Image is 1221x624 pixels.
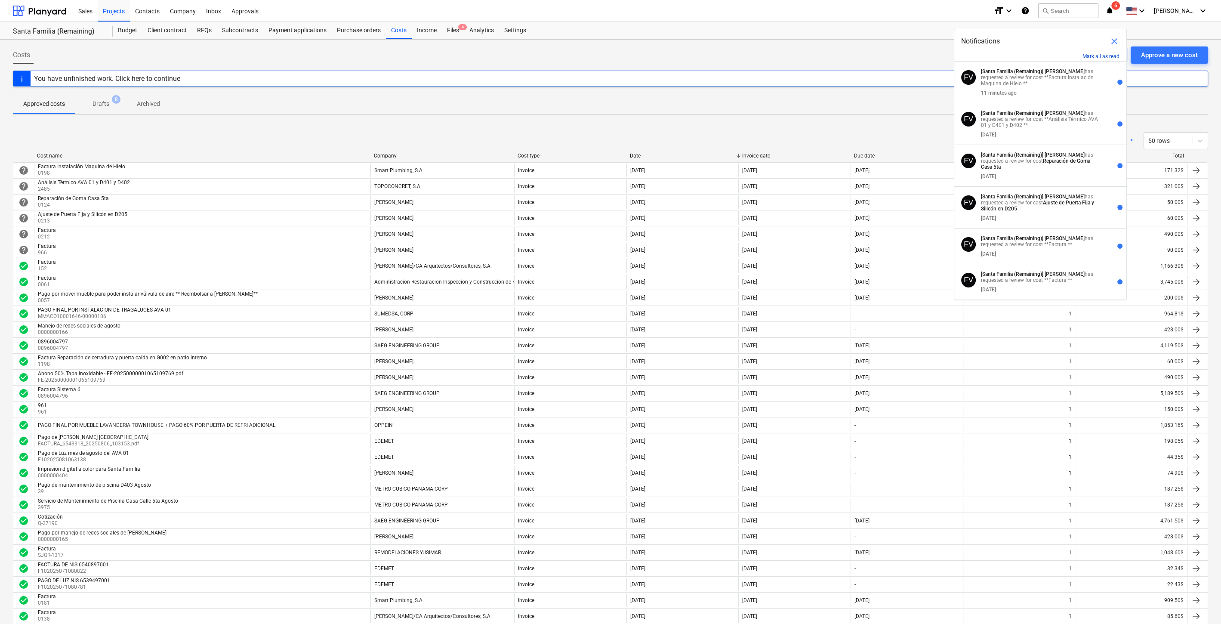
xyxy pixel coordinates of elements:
div: Invoice was approved [18,436,29,446]
div: 44.35$ [1075,450,1187,464]
p: 0212 [38,233,58,241]
div: Invoice [518,279,534,285]
div: [DATE] [742,454,757,460]
span: FV [964,115,973,123]
div: Fernando Vanegas [961,154,976,168]
p: FE-20250000001065109769 [38,377,185,384]
strong: Reparación de Goma Casa 5ta [981,158,1090,170]
div: [DATE] [630,422,645,428]
div: [DATE] [742,215,757,221]
strong: [Santa Familia (Remaining)] [981,68,1043,74]
div: 11 minutes ago [981,90,1017,96]
div: 1 [1068,422,1071,428]
span: help [18,181,29,192]
div: [DATE] [742,183,757,189]
p: 0198 [38,170,127,177]
strong: [PERSON_NAME] [1045,152,1085,158]
div: Invoice [518,199,534,205]
div: Invoice was approved [18,340,29,351]
div: RFQs [192,22,217,39]
p: has requested a review for cost **Factura ** [981,271,1101,283]
div: [DATE] [630,374,645,380]
div: Invoice was approved [18,388,29,398]
div: [PERSON_NAME] [374,215,413,221]
p: 2485 [38,185,132,193]
div: [DATE] [742,327,757,333]
i: keyboard_arrow_down [1137,6,1147,16]
div: Invoice was approved [18,324,29,335]
div: 171.32$ [1075,164,1187,177]
button: Search [1038,3,1098,18]
p: has requested a review for cost **Factura ** [981,235,1101,247]
div: [PERSON_NAME] [374,327,413,333]
div: Fernando Vanegas [961,70,976,85]
div: Fernando Vanegas [961,112,976,127]
div: Client contract [142,22,192,39]
div: 961 [38,402,47,408]
div: Cost type [518,153,623,159]
i: keyboard_arrow_down [1198,6,1208,16]
div: Abono 50% Tapa Inoxidable - FE-20250000001065109769.pdf [38,371,183,377]
div: [DATE] [630,343,645,349]
div: Invoice [518,406,534,412]
a: Files4 [442,22,464,39]
div: [DATE] [630,358,645,365]
div: 60.00$ [1075,211,1187,225]
div: 60.00$ [1075,355,1187,368]
button: Approve a new cost [1131,46,1208,64]
div: Pago por mover mueble para poder instalar válvula de aire ** Reembolsar a [PERSON_NAME]** [38,291,258,297]
div: Invoice [518,231,534,237]
div: Files [442,22,464,39]
a: Next page [1126,136,1137,146]
div: Invoice was approved [18,261,29,271]
div: Análisis Térmico AVA 01 y D401 y D402 [38,179,130,185]
div: [DATE] [630,327,645,333]
span: check_circle [18,420,29,430]
a: Payment applications [263,22,332,39]
strong: [Santa Familia (Remaining)] [981,110,1043,116]
div: 490.00$ [1075,371,1187,384]
div: 321.00$ [1075,179,1187,193]
div: 1,048.60$ [1075,546,1187,559]
div: Invoice was approved [18,277,29,287]
div: - [854,422,856,428]
div: Invoice was approved [18,293,29,303]
div: Invoice date [742,153,847,159]
div: 5,189.50$ [1075,386,1187,400]
div: [DATE] [742,295,757,301]
div: Invoice [518,438,534,444]
p: 961 [38,408,49,416]
div: [DATE] [630,438,645,444]
div: 74.90$ [1075,466,1187,480]
p: 0061 [38,281,58,288]
a: Subcontracts [217,22,263,39]
div: Factura [38,227,56,233]
div: Income [412,22,442,39]
div: [DATE] [854,247,869,253]
div: Invoice was approved [18,356,29,367]
p: 0896004796 [38,392,82,400]
span: check_circle [18,372,29,383]
div: 187.25$ [1075,498,1187,512]
div: OPPEIN [374,422,393,428]
span: 4 [458,24,467,30]
div: PAGO FINAL POR MUEBLE LAVANDERIA TOWNHOUSE + PAGO 60% POR PUERTA DE REFRI ADICIONAL [38,422,275,428]
span: check_circle [18,324,29,335]
p: 152 [38,265,58,272]
div: [DATE] [742,390,757,396]
button: Mark all as read [1082,53,1119,59]
div: [DATE] [854,183,869,189]
div: 50.00$ [1075,195,1187,209]
div: Total [1079,153,1184,159]
p: 1198 [38,361,209,368]
div: [DATE] [854,406,869,412]
p: 966 [38,249,58,256]
div: [DATE] [854,374,869,380]
div: 0896004797 [38,339,68,345]
div: [DATE] [630,167,645,173]
span: FV [964,157,973,165]
a: Purchase orders [332,22,386,39]
div: [DATE] [630,454,645,460]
